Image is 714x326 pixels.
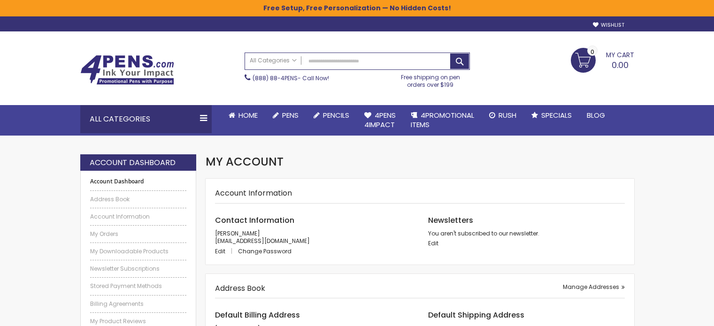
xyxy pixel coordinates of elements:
p: You aren't subscribed to our newsletter. [428,230,625,237]
a: 4PROMOTIONALITEMS [403,105,482,136]
span: Default Shipping Address [428,310,524,320]
strong: Account Dashboard [90,158,176,168]
span: 0.00 [612,59,629,71]
a: Home [221,105,265,126]
a: Pencils [306,105,357,126]
span: 4PROMOTIONAL ITEMS [411,110,474,129]
span: Edit [215,247,225,255]
span: 4Pens 4impact [364,110,396,129]
a: 0.00 0 [571,48,634,71]
a: Edit [428,239,438,247]
strong: Address Book [215,283,265,294]
a: (888) 88-4PENS [253,74,298,82]
span: 0 [591,47,594,56]
span: Blog [587,110,605,120]
span: Rush [499,110,516,120]
a: Account Information [90,213,187,220]
a: Newsletter Subscriptions [90,265,187,273]
span: Contact Information [215,215,294,226]
div: All Categories [80,105,212,133]
span: My Account [206,154,284,169]
span: Pens [282,110,299,120]
a: My Downloadable Products [90,248,187,255]
span: All Categories [250,57,297,64]
a: Wishlist [593,22,624,29]
span: Specials [541,110,572,120]
a: Pens [265,105,306,126]
strong: Account Dashboard [90,178,187,185]
p: [PERSON_NAME] [EMAIL_ADDRESS][DOMAIN_NAME] [215,230,412,245]
span: - Call Now! [253,74,329,82]
span: Pencils [323,110,349,120]
a: Specials [524,105,579,126]
a: 4Pens4impact [357,105,403,136]
a: Edit [215,247,237,255]
a: Address Book [90,196,187,203]
a: Manage Addresses [563,283,625,291]
img: 4Pens Custom Pens and Promotional Products [80,55,174,85]
a: Blog [579,105,613,126]
a: My Orders [90,230,187,238]
div: Free shipping on pen orders over $199 [391,70,470,89]
a: Billing Agreements [90,300,187,308]
span: Manage Addresses [563,283,619,291]
span: Home [238,110,258,120]
a: Stored Payment Methods [90,282,187,290]
a: Rush [482,105,524,126]
span: Newsletters [428,215,473,226]
span: Default Billing Address [215,310,300,320]
a: Change Password [238,247,292,255]
a: My Product Reviews [90,318,187,325]
strong: Account Information [215,188,292,198]
a: All Categories [245,53,301,68]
